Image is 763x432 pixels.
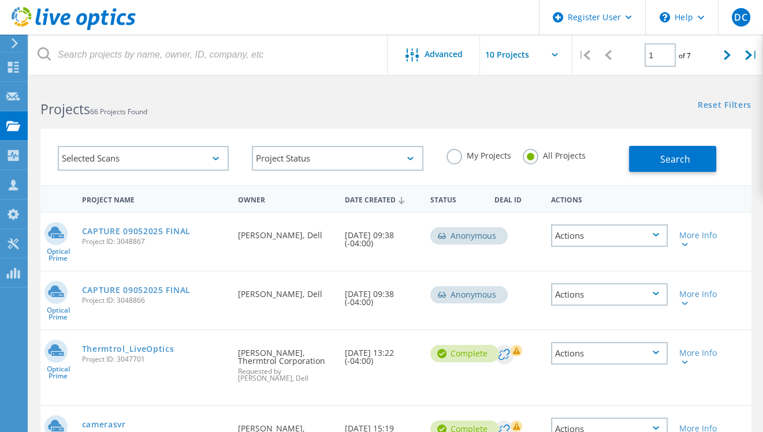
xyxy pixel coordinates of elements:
[40,248,76,262] span: Optical Prime
[76,188,233,209] div: Project Name
[82,227,191,235] a: CAPTURE 09052025 FINAL
[232,330,339,393] div: [PERSON_NAME], Thermtrol Corporation
[425,50,463,58] span: Advanced
[40,307,76,321] span: Optical Prime
[252,146,423,171] div: Project Status
[82,356,227,363] span: Project ID: 3047701
[430,345,499,362] div: Complete
[679,349,724,365] div: More Info
[339,330,425,377] div: [DATE] 13:22 (-04:00)
[339,213,425,259] div: [DATE] 09:38 (-04:00)
[12,24,136,32] a: Live Optics Dashboard
[232,213,339,251] div: [PERSON_NAME], Dell
[339,272,425,318] div: [DATE] 09:38 (-04:00)
[660,153,690,166] span: Search
[430,227,508,245] div: Anonymous
[29,35,388,75] input: Search projects by name, owner, ID, company, etc
[660,12,670,22] svg: \n
[734,13,747,22] span: DC
[238,368,333,382] span: Requested by [PERSON_NAME], Dell
[232,188,339,209] div: Owner
[679,290,724,306] div: More Info
[551,224,668,247] div: Actions
[698,101,751,111] a: Reset Filters
[545,188,673,209] div: Actions
[339,188,425,210] div: Date Created
[430,286,508,303] div: Anonymous
[679,51,691,61] span: of 7
[82,297,227,304] span: Project ID: 3048866
[82,238,227,245] span: Project ID: 3048867
[40,100,90,118] b: Projects
[446,149,511,160] label: My Projects
[551,283,668,306] div: Actions
[82,345,174,353] a: Thermtrol_LiveOptics
[679,231,724,247] div: More Info
[58,146,229,171] div: Selected Scans
[551,342,668,365] div: Actions
[232,272,339,310] div: [PERSON_NAME], Dell
[629,146,716,172] button: Search
[489,188,545,209] div: Deal Id
[739,35,763,76] div: |
[90,107,147,117] span: 66 Projects Found
[523,149,586,160] label: All Projects
[425,188,489,209] div: Status
[40,366,76,380] span: Optical Prime
[82,420,126,429] a: camerasvr
[572,35,596,76] div: |
[82,286,191,294] a: CAPTURE 09052025 FINAL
